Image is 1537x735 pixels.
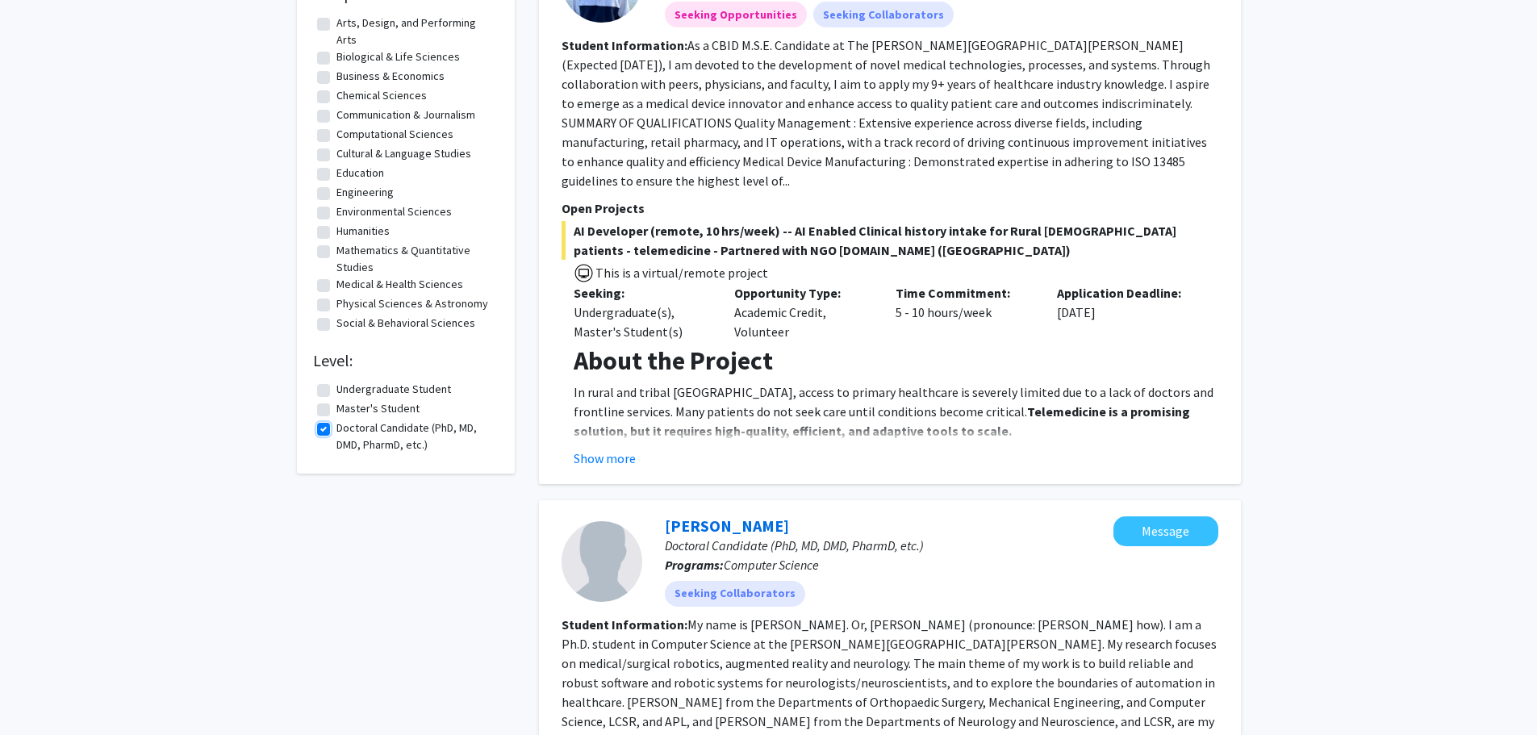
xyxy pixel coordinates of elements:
[574,441,1218,518] p: This project focuses on building an that can be deployed via mobile applications used by communit...
[813,2,954,27] mat-chip: Seeking Collaborators
[336,400,420,417] label: Master's Student
[336,106,475,123] label: Communication & Journalism
[574,283,711,303] p: Seeking:
[896,283,1033,303] p: Time Commitment:
[665,537,924,553] span: Doctoral Candidate (PhD, MD, DMD, PharmD, etc.)
[562,200,645,216] span: Open Projects
[665,2,807,27] mat-chip: Seeking Opportunities
[336,48,460,65] label: Biological & Life Sciences
[336,126,453,143] label: Computational Sciences
[336,184,394,201] label: Engineering
[562,37,687,53] b: Student Information:
[336,203,452,220] label: Environmental Sciences
[665,516,789,536] a: [PERSON_NAME]
[336,420,495,453] label: Doctoral Candidate (PhD, MD, DMD, PharmD, etc.)
[336,165,384,182] label: Education
[1113,516,1218,546] button: Message Yihao Liu
[1045,283,1206,341] div: [DATE]
[594,265,768,281] span: This is a virtual/remote project
[12,662,69,723] iframe: Chat
[665,581,805,607] mat-chip: Seeking Collaborators
[665,557,724,573] b: Programs:
[724,557,819,573] span: Computer Science
[574,345,773,377] strong: About the Project
[336,145,471,162] label: Cultural & Language Studies
[574,449,636,468] button: Show more
[336,381,451,398] label: Undergraduate Student
[562,616,687,633] b: Student Information:
[336,87,427,104] label: Chemical Sciences
[336,295,488,312] label: Physical Sciences & Astronomy
[562,37,1210,189] fg-read-more: As a CBID M.S.E. Candidate at The [PERSON_NAME][GEOGRAPHIC_DATA][PERSON_NAME] (Expected [DATE]), ...
[336,276,463,293] label: Medical & Health Sciences
[336,223,390,240] label: Humanities
[734,283,871,303] p: Opportunity Type:
[336,315,475,332] label: Social & Behavioral Sciences
[313,351,499,370] h2: Level:
[562,221,1218,260] span: AI Developer (remote, 10 hrs/week) -- AI Enabled Clinical history intake for Rural [DEMOGRAPHIC_D...
[336,15,495,48] label: Arts, Design, and Performing Arts
[336,68,445,85] label: Business & Economics
[722,283,883,341] div: Academic Credit, Volunteer
[336,242,495,276] label: Mathematics & Quantitative Studies
[1057,283,1194,303] p: Application Deadline:
[574,303,711,341] div: Undergraduate(s), Master's Student(s)
[883,283,1045,341] div: 5 - 10 hours/week
[574,382,1218,441] p: In rural and tribal [GEOGRAPHIC_DATA], access to primary healthcare is severely limited due to a ...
